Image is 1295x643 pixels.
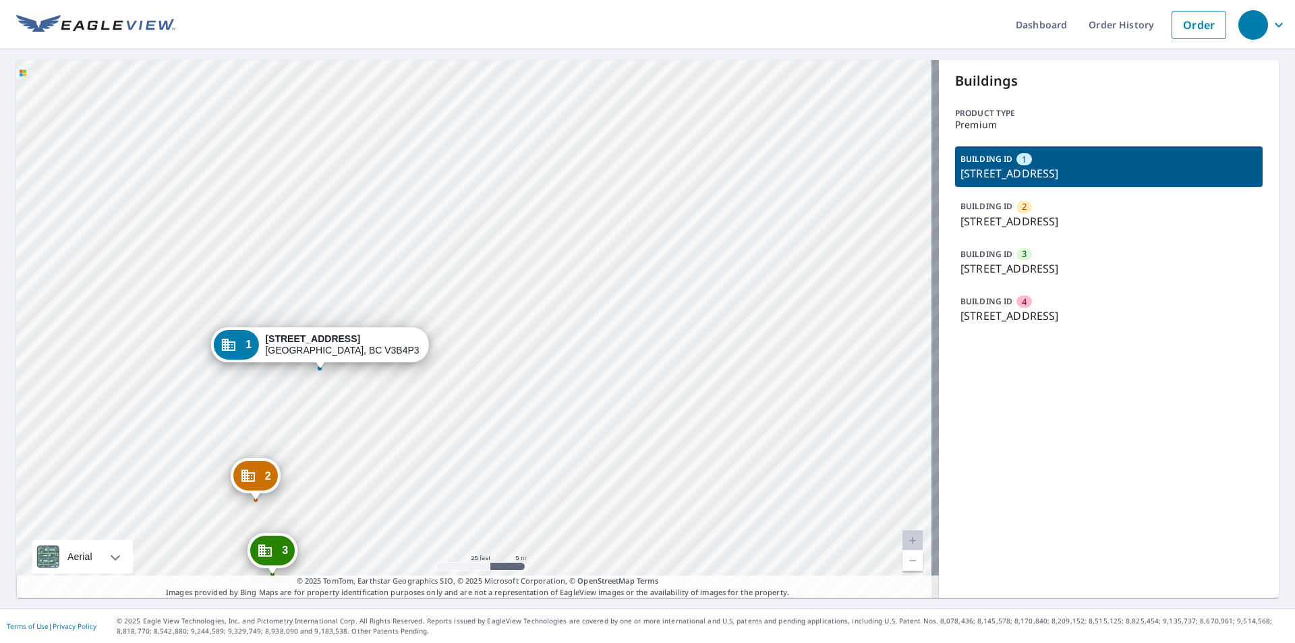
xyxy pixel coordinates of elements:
[960,248,1012,260] p: BUILDING ID
[265,333,360,344] strong: [STREET_ADDRESS]
[955,119,1263,130] p: Premium
[960,200,1012,212] p: BUILDING ID
[265,333,419,356] div: [GEOGRAPHIC_DATA], BC V3B4P3
[960,165,1257,181] p: [STREET_ADDRESS]
[960,153,1012,165] p: BUILDING ID
[577,576,634,586] a: OpenStreetMap
[902,530,923,551] a: Current Level 20, Zoom In Disabled
[246,339,252,350] span: 1
[1022,153,1027,166] span: 1
[211,327,428,369] div: Dropped pin, building 1, Commercial property, 3358 JERVIS ST PORT COQUITLAM, BC V3B4P3
[902,551,923,571] a: Current Level 20, Zoom Out
[117,616,1288,636] p: © 2025 Eagle View Technologies, Inc. and Pictometry International Corp. All Rights Reserved. Repo...
[637,576,659,586] a: Terms
[16,15,175,35] img: EV Logo
[7,621,49,631] a: Terms of Use
[955,71,1263,91] p: Buildings
[282,545,288,555] span: 3
[7,622,96,630] p: |
[1172,11,1226,39] a: Order
[16,576,939,598] p: Images provided by Bing Maps are for property identification purposes only and are not a represen...
[960,213,1257,229] p: [STREET_ADDRESS]
[297,576,659,587] span: © 2025 TomTom, Earthstar Geographics SIO, © 2025 Microsoft Corporation, ©
[960,296,1012,307] p: BUILDING ID
[32,540,133,574] div: Aerial
[231,458,281,500] div: Dropped pin, building 2, Commercial property, 3358 JERVIS ST PORT COQUITLAM, BC V3B4P3
[265,471,271,481] span: 2
[960,308,1257,324] p: [STREET_ADDRESS]
[1022,248,1027,260] span: 3
[53,621,96,631] a: Privacy Policy
[960,260,1257,277] p: [STREET_ADDRESS]
[1022,296,1027,308] span: 4
[955,107,1263,119] p: Product type
[1022,200,1027,213] span: 2
[248,533,297,575] div: Dropped pin, building 3, Commercial property, 3358 JERVIS ST PORT COQUITLAM, BC V3B4P3
[63,540,96,574] div: Aerial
